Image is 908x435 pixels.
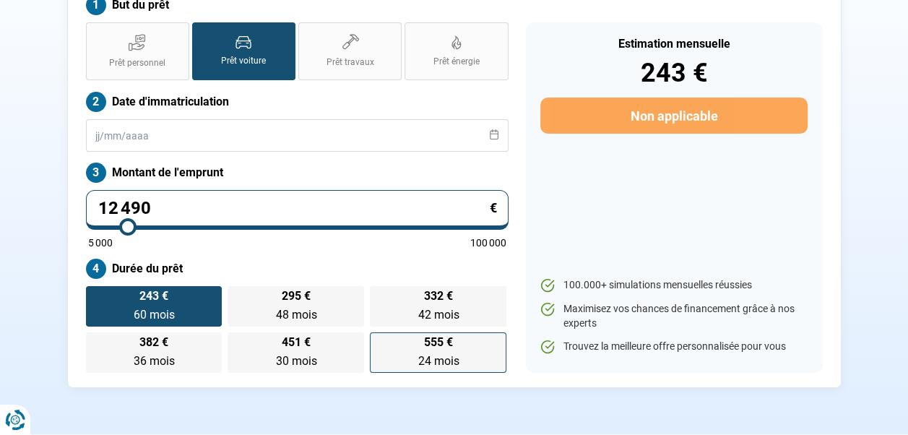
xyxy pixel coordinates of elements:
[470,238,506,248] span: 100 000
[86,119,509,152] input: jj/mm/aaaa
[540,278,807,293] li: 100.000+ simulations mensuelles réussies
[139,337,168,348] span: 382 €
[109,57,165,69] span: Prêt personnel
[275,308,316,322] span: 48 mois
[88,238,113,248] span: 5 000
[86,92,509,112] label: Date d'immatriculation
[139,290,168,302] span: 243 €
[540,60,807,86] div: 243 €
[540,302,807,330] li: Maximisez vos chances de financement grâce à nos experts
[282,290,311,302] span: 295 €
[540,340,807,354] li: Trouvez la meilleure offre personnalisée pour vous
[424,337,453,348] span: 555 €
[418,308,459,322] span: 42 mois
[86,259,509,279] label: Durée du prêt
[433,56,480,68] span: Prêt énergie
[221,55,266,67] span: Prêt voiture
[540,38,807,50] div: Estimation mensuelle
[490,202,497,215] span: €
[327,56,374,69] span: Prêt travaux
[424,290,453,302] span: 332 €
[133,354,174,368] span: 36 mois
[133,308,174,322] span: 60 mois
[282,337,311,348] span: 451 €
[275,354,316,368] span: 30 mois
[540,98,807,134] button: Non applicable
[418,354,459,368] span: 24 mois
[86,163,509,183] label: Montant de l'emprunt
